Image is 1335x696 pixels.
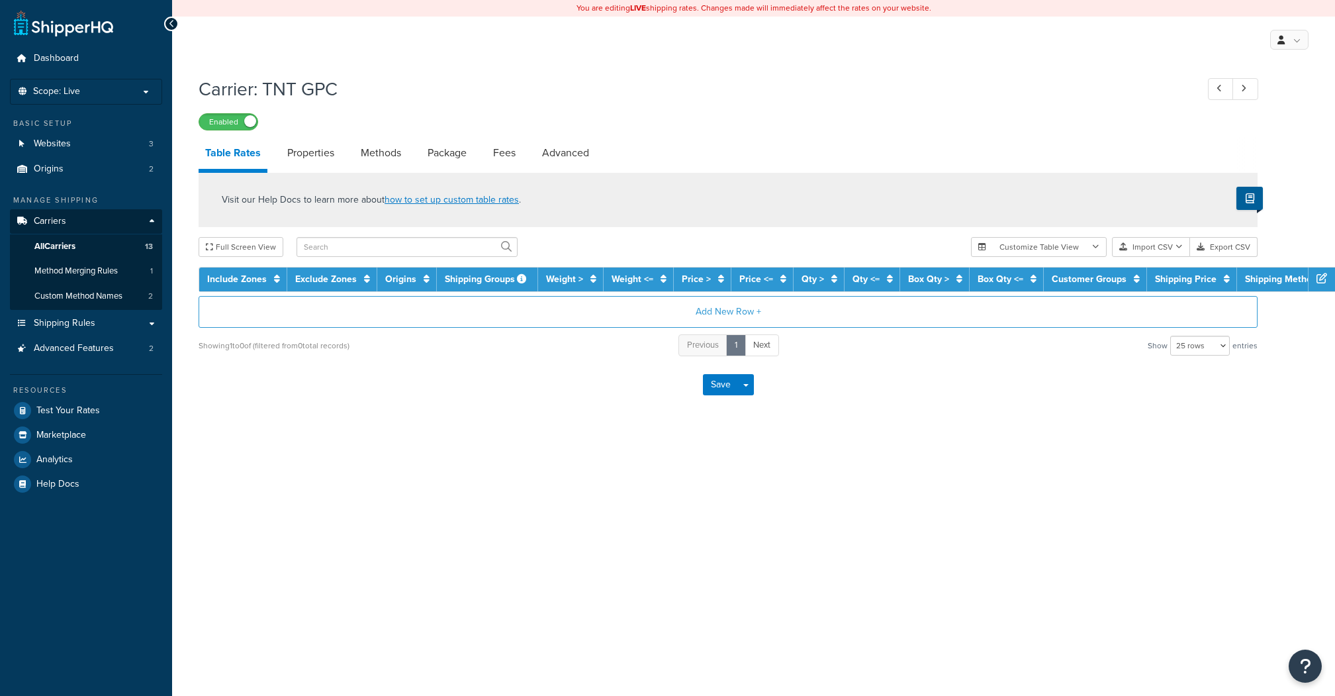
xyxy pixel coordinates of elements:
span: Dashboard [34,53,79,64]
a: Table Rates [199,137,267,173]
a: Advanced Features2 [10,336,162,361]
li: Advanced Features [10,336,162,361]
span: 13 [145,241,153,252]
th: Shipping Groups [437,268,538,291]
a: Shipping Rules [10,311,162,336]
a: Fees [486,137,522,169]
button: Export CSV [1190,237,1258,257]
a: Shipping Price [1155,272,1217,286]
span: 1 [150,266,153,277]
a: Custom Method Names2 [10,284,162,309]
button: Open Resource Center [1289,650,1322,683]
a: Advanced [535,137,596,169]
span: Show [1148,336,1168,355]
button: Show Help Docs [1236,187,1263,210]
a: how to set up custom table rates [385,193,519,207]
a: Previous [678,334,727,356]
li: Method Merging Rules [10,259,162,283]
li: Custom Method Names [10,284,162,309]
a: Properties [281,137,341,169]
a: Websites3 [10,132,162,156]
span: Marketplace [36,430,86,441]
span: Analytics [36,454,73,466]
span: Carriers [34,216,66,227]
a: Analytics [10,448,162,472]
span: Previous [687,338,719,351]
button: Add New Row + [199,296,1258,328]
button: Full Screen View [199,237,283,257]
li: Websites [10,132,162,156]
span: Help Docs [36,479,79,490]
a: Methods [354,137,408,169]
span: Next [753,338,770,351]
span: entries [1232,336,1258,355]
li: Carriers [10,209,162,310]
a: Origins2 [10,157,162,181]
a: Price <= [739,272,773,286]
span: 3 [149,138,154,150]
a: Package [421,137,473,169]
a: Exclude Zones [295,272,357,286]
a: Method Merging Rules1 [10,259,162,283]
span: Test Your Rates [36,405,100,417]
label: Enabled [199,114,257,130]
span: 2 [149,343,154,354]
h1: Carrier: TNT GPC [199,76,1183,102]
button: Import CSV [1112,237,1190,257]
a: Origins [385,272,416,286]
a: Weight <= [612,272,653,286]
div: Manage Shipping [10,195,162,206]
a: Help Docs [10,472,162,496]
a: Marketplace [10,423,162,447]
a: Previous Record [1208,78,1234,100]
li: Origins [10,157,162,181]
span: All Carriers [34,241,75,252]
a: Box Qty <= [978,272,1023,286]
a: Box Qty > [908,272,949,286]
span: Method Merging Rules [34,266,118,277]
span: Websites [34,138,71,150]
span: Origins [34,164,64,175]
a: Weight > [546,272,583,286]
div: Basic Setup [10,118,162,129]
a: Test Your Rates [10,399,162,423]
button: Customize Table View [971,237,1107,257]
span: 2 [148,291,153,302]
a: Price > [682,272,711,286]
a: Shipping Method [1245,272,1317,286]
button: Save [703,374,739,395]
b: LIVE [630,2,646,14]
span: Advanced Features [34,343,114,354]
a: AllCarriers13 [10,234,162,259]
span: Scope: Live [33,86,80,97]
a: 1 [726,334,746,356]
a: Carriers [10,209,162,234]
a: Include Zones [207,272,267,286]
span: 2 [149,164,154,175]
a: Qty <= [852,272,880,286]
a: Dashboard [10,46,162,71]
a: Customer Groups [1052,272,1127,286]
a: Qty > [802,272,824,286]
input: Search [297,237,518,257]
span: Shipping Rules [34,318,95,329]
div: Showing 1 to 0 of (filtered from 0 total records) [199,336,349,355]
div: Resources [10,385,162,396]
p: Visit our Help Docs to learn more about . [222,193,521,207]
a: Next [745,334,779,356]
span: Custom Method Names [34,291,122,302]
a: Next Record [1232,78,1258,100]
